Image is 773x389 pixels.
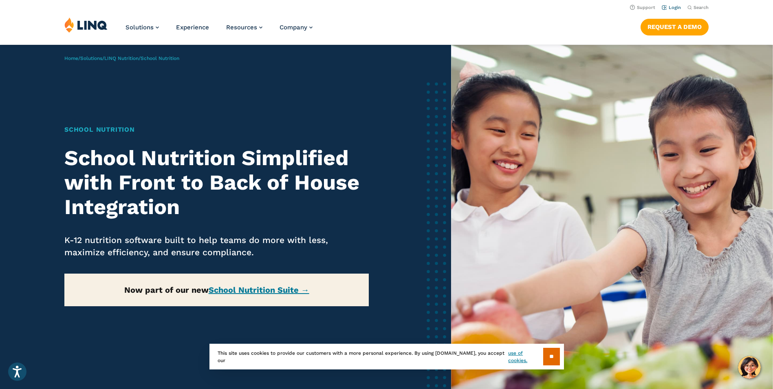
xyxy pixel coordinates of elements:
span: Company [280,24,307,31]
a: Solutions [80,55,102,61]
button: Open Search Bar [687,4,709,11]
span: Resources [226,24,257,31]
span: Search [694,5,709,10]
p: K-12 nutrition software built to help teams do more with less, maximize efficiency, and ensure co... [64,234,369,259]
a: Login [662,5,681,10]
a: Resources [226,24,262,31]
a: Company [280,24,313,31]
a: LINQ Nutrition [104,55,139,61]
nav: Button Navigation [641,17,709,35]
a: Experience [176,24,209,31]
a: Request a Demo [641,19,709,35]
h1: School Nutrition [64,125,369,135]
strong: Now part of our new [124,285,309,295]
span: Solutions [126,24,154,31]
h2: School Nutrition Simplified with Front to Back of House Integration [64,146,369,219]
img: LINQ | K‑12 Software [64,17,108,33]
a: use of cookies. [508,349,543,364]
span: / / / [64,55,179,61]
span: School Nutrition [141,55,179,61]
div: This site uses cookies to provide our customers with a more personal experience. By using [DOMAIN... [209,344,564,369]
a: School Nutrition Suite → [209,285,309,295]
a: Support [630,5,655,10]
nav: Primary Navigation [126,17,313,44]
a: Home [64,55,78,61]
button: Hello, have a question? Let’s chat. [738,356,761,379]
a: Solutions [126,24,159,31]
